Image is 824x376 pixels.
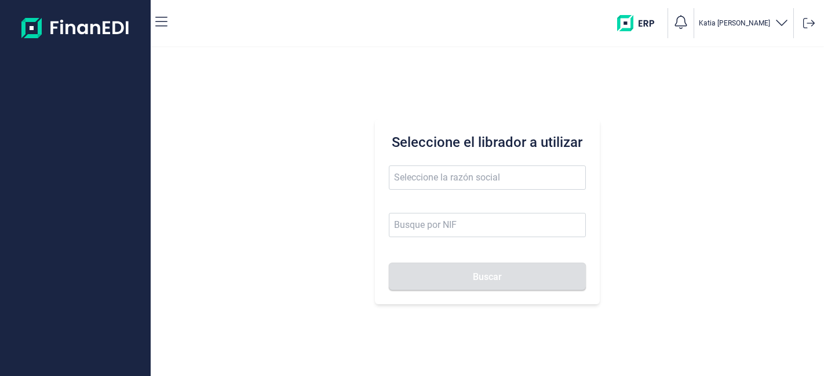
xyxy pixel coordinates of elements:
p: Katia [PERSON_NAME] [699,19,770,28]
button: Buscar [389,263,585,290]
span: Buscar [473,272,502,281]
input: Seleccione la razón social [389,165,585,190]
img: erp [617,15,663,31]
h3: Seleccione el librador a utilizar [389,133,585,152]
img: Logo de aplicación [21,9,130,46]
input: Busque por NIF [389,213,585,237]
button: Katia [PERSON_NAME] [699,15,789,32]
